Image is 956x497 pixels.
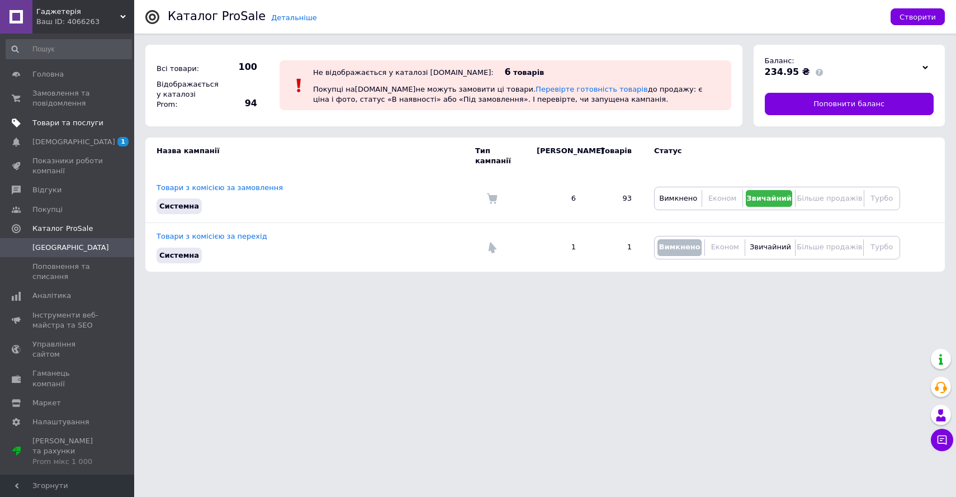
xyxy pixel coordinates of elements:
span: Створити [900,13,936,21]
span: Системна [159,251,199,259]
button: Більше продажів [798,239,860,256]
button: Вимкнено [657,190,699,207]
button: Економ [705,190,739,207]
span: Товари та послуги [32,118,103,128]
div: Ваш ID: 4066263 [36,17,134,27]
a: Товари з комісією за перехід [157,232,267,240]
span: Економ [708,194,736,202]
td: Назва кампанії [145,138,475,174]
div: Не відображається у каталозі [DOMAIN_NAME]: [313,68,494,77]
a: Детальніше [271,13,317,22]
div: Всі товари: [154,61,215,77]
a: Перевірте готовність товарів [536,85,648,93]
span: Інструменти веб-майстра та SEO [32,310,103,330]
span: Поповнення та списання [32,262,103,282]
div: Каталог ProSale [168,11,266,22]
td: Статус [643,138,900,174]
button: Вимкнено [657,239,702,256]
button: Створити [891,8,945,25]
span: Покупці [32,205,63,215]
span: Показники роботи компанії [32,156,103,176]
span: 6 [505,67,511,77]
button: Чат з покупцем [931,429,953,451]
span: Вимкнено [659,194,697,202]
div: Відображається у каталозі Prom: [154,77,215,113]
td: 93 [587,174,643,223]
td: Товарів [587,138,643,174]
input: Пошук [6,39,132,59]
span: Турбо [870,194,893,202]
span: Турбо [870,243,893,251]
span: 1 [117,137,129,146]
td: 1 [526,223,587,272]
span: Звичайний [746,194,792,202]
td: [PERSON_NAME] [526,138,587,174]
a: Товари з комісією за замовлення [157,183,283,192]
span: Каталог ProSale [32,224,93,234]
div: Prom мікс 1 000 [32,457,103,467]
td: 1 [587,223,643,272]
span: Вимкнено [659,243,700,251]
span: [DEMOGRAPHIC_DATA] [32,137,115,147]
img: Комісія за перехід [486,242,498,253]
span: Більше продажів [797,194,862,202]
span: Налаштування [32,417,89,427]
span: 234.95 ₴ [765,67,810,77]
span: Відгуки [32,185,61,195]
span: Звичайний [750,243,791,251]
span: Управління сайтом [32,339,103,359]
button: Звичайний [748,239,792,256]
span: [GEOGRAPHIC_DATA] [32,243,109,253]
button: Турбо [867,239,897,256]
span: Баланс: [765,56,794,65]
span: Більше продажів [797,243,862,251]
span: Економ [711,243,739,251]
span: Гаманець компанії [32,368,103,389]
span: 100 [218,61,257,73]
a: Поповнити баланс [765,93,934,115]
span: Гаджетерія [36,7,120,17]
span: Поповнити баланс [813,99,884,109]
span: Покупці на [DOMAIN_NAME] не можуть замовити ці товари. до продажу: є ціна і фото, статус «В наявн... [313,85,702,103]
button: Турбо [867,190,897,207]
img: :exclamation: [291,77,307,94]
img: Комісія за замовлення [486,193,498,204]
span: [PERSON_NAME] та рахунки [32,436,103,467]
td: 6 [526,174,587,223]
button: Економ [708,239,742,256]
button: Звичайний [746,190,793,207]
span: 94 [218,97,257,110]
span: Маркет [32,398,61,408]
span: товарів [513,68,544,77]
span: Аналітика [32,291,71,301]
td: Тип кампанії [475,138,526,174]
span: Системна [159,202,199,210]
span: Головна [32,69,64,79]
button: Більше продажів [798,190,860,207]
span: Замовлення та повідомлення [32,88,103,108]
